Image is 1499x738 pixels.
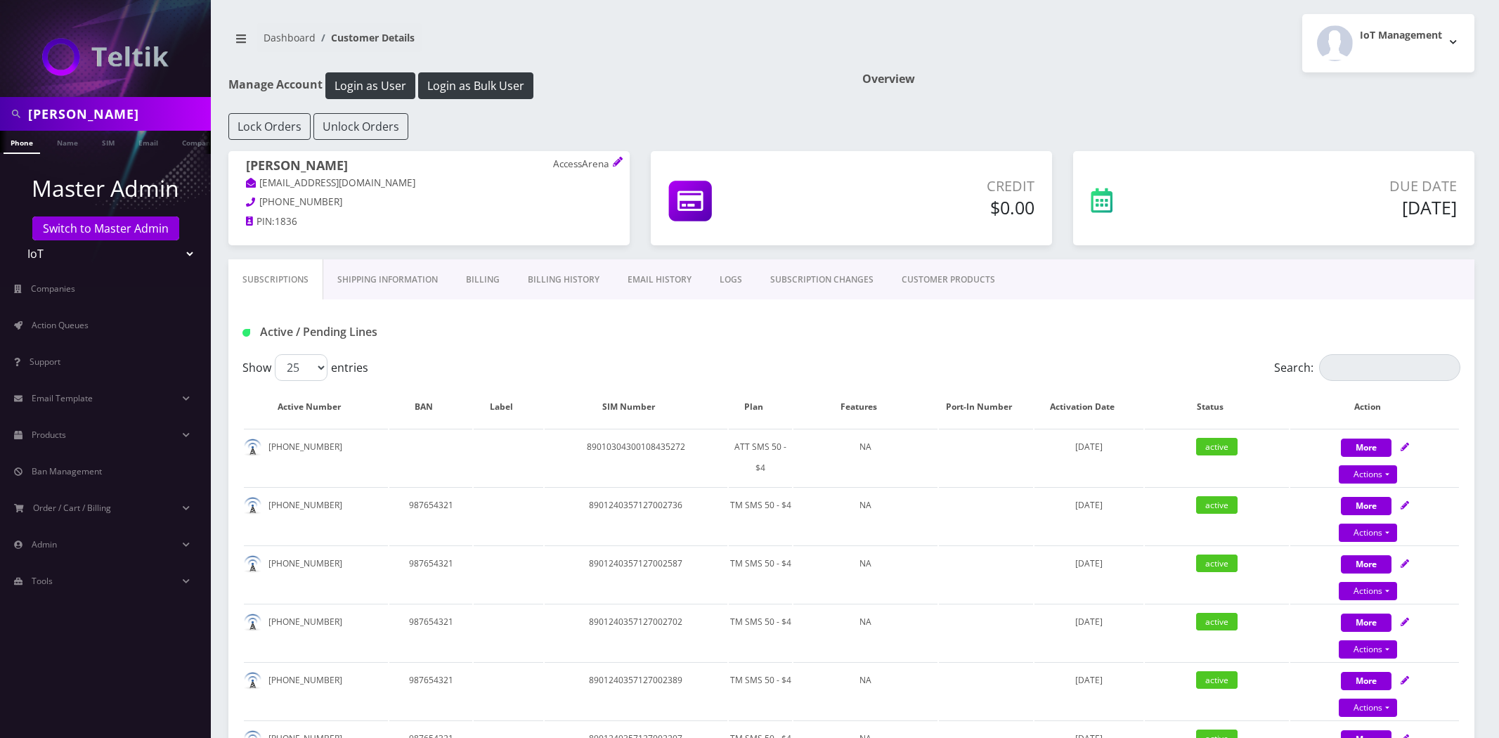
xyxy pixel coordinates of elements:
img: default.png [244,555,261,573]
th: Plan: activate to sort column ascending [729,387,791,427]
span: Products [32,429,66,441]
p: AccessArena [553,158,612,171]
h2: IoT Management [1360,30,1442,41]
span: Tools [32,575,53,587]
a: Actions [1339,699,1397,717]
span: [DATE] [1075,557,1103,569]
td: [PHONE_NUMBER] [244,604,388,661]
a: Actions [1339,524,1397,542]
a: Login as Bulk User [418,77,533,92]
a: Billing History [514,259,614,300]
button: IoT Management [1302,14,1474,72]
th: Features: activate to sort column ascending [793,387,937,427]
th: Port-In Number: activate to sort column ascending [939,387,1033,427]
nav: breadcrumb [228,23,841,63]
td: [PHONE_NUMBER] [244,545,388,602]
span: Admin [32,538,57,550]
button: More [1341,555,1391,574]
span: active [1196,496,1238,514]
td: 987654321 [389,662,472,719]
td: TM SMS 50 - $4 [729,604,791,661]
td: NA [793,545,937,602]
span: [PHONE_NUMBER] [259,195,342,208]
th: Status: activate to sort column ascending [1145,387,1289,427]
a: Actions [1339,465,1397,484]
span: active [1196,438,1238,455]
td: [PHONE_NUMBER] [244,662,388,719]
h1: [PERSON_NAME] [246,158,612,176]
a: Subscriptions [228,259,323,300]
li: Customer Details [316,30,415,45]
h5: [DATE] [1220,197,1457,218]
th: Action: activate to sort column ascending [1290,387,1459,427]
span: Companies [31,283,75,294]
td: NA [793,662,937,719]
span: Order / Cart / Billing [33,502,111,514]
td: 8901240357127002702 [545,604,728,661]
th: SIM Number: activate to sort column ascending [545,387,728,427]
td: NA [793,604,937,661]
span: [DATE] [1075,674,1103,686]
button: More [1341,497,1391,515]
th: Active Number: activate to sort column ascending [244,387,388,427]
span: Email Template [32,392,93,404]
a: LOGS [706,259,756,300]
a: Phone [4,131,40,154]
span: 1836 [275,215,297,228]
img: default.png [244,497,261,514]
a: Dashboard [264,31,316,44]
button: More [1341,439,1391,457]
a: EMAIL HISTORY [614,259,706,300]
a: Shipping Information [323,259,452,300]
a: Switch to Master Admin [32,216,179,240]
td: [PHONE_NUMBER] [244,429,388,486]
a: PIN: [246,215,275,229]
a: Billing [452,259,514,300]
a: Company [175,131,222,153]
h1: Manage Account [228,72,841,99]
button: Login as Bulk User [418,72,533,99]
td: NA [793,429,937,486]
input: Search: [1319,354,1460,381]
span: active [1196,555,1238,572]
button: Login as User [325,72,415,99]
td: 987654321 [389,487,472,544]
a: CUSTOMER PRODUCTS [888,259,1009,300]
td: NA [793,487,937,544]
span: active [1196,613,1238,630]
button: Unlock Orders [313,113,408,140]
img: default.png [244,672,261,690]
img: IoT [42,38,169,76]
td: 8901240357127002736 [545,487,728,544]
th: Label: activate to sort column ascending [474,387,543,427]
label: Search: [1274,354,1460,381]
span: Ban Management [32,465,102,477]
span: [DATE] [1075,499,1103,511]
th: Activation Date: activate to sort column ascending [1034,387,1143,427]
p: Due Date [1220,176,1457,197]
h1: Active / Pending Lines [242,325,635,339]
td: 8901240357127002389 [545,662,728,719]
a: SUBSCRIPTION CHANGES [756,259,888,300]
h1: Overview [862,72,1475,86]
a: Name [50,131,85,153]
label: Show entries [242,354,368,381]
td: 987654321 [389,545,472,602]
button: Lock Orders [228,113,311,140]
button: More [1341,614,1391,632]
span: Support [30,356,60,368]
td: TM SMS 50 - $4 [729,487,791,544]
td: TM SMS 50 - $4 [729,545,791,602]
td: 89010304300108435272 [545,429,728,486]
td: TM SMS 50 - $4 [729,662,791,719]
img: default.png [244,614,261,631]
button: More [1341,672,1391,690]
img: Active / Pending Lines [242,329,250,337]
span: [DATE] [1075,616,1103,628]
th: BAN: activate to sort column ascending [389,387,472,427]
td: 8901240357127002587 [545,545,728,602]
input: Search in Company [28,101,207,127]
td: ATT SMS 50 - $4 [729,429,791,486]
a: Actions [1339,582,1397,600]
